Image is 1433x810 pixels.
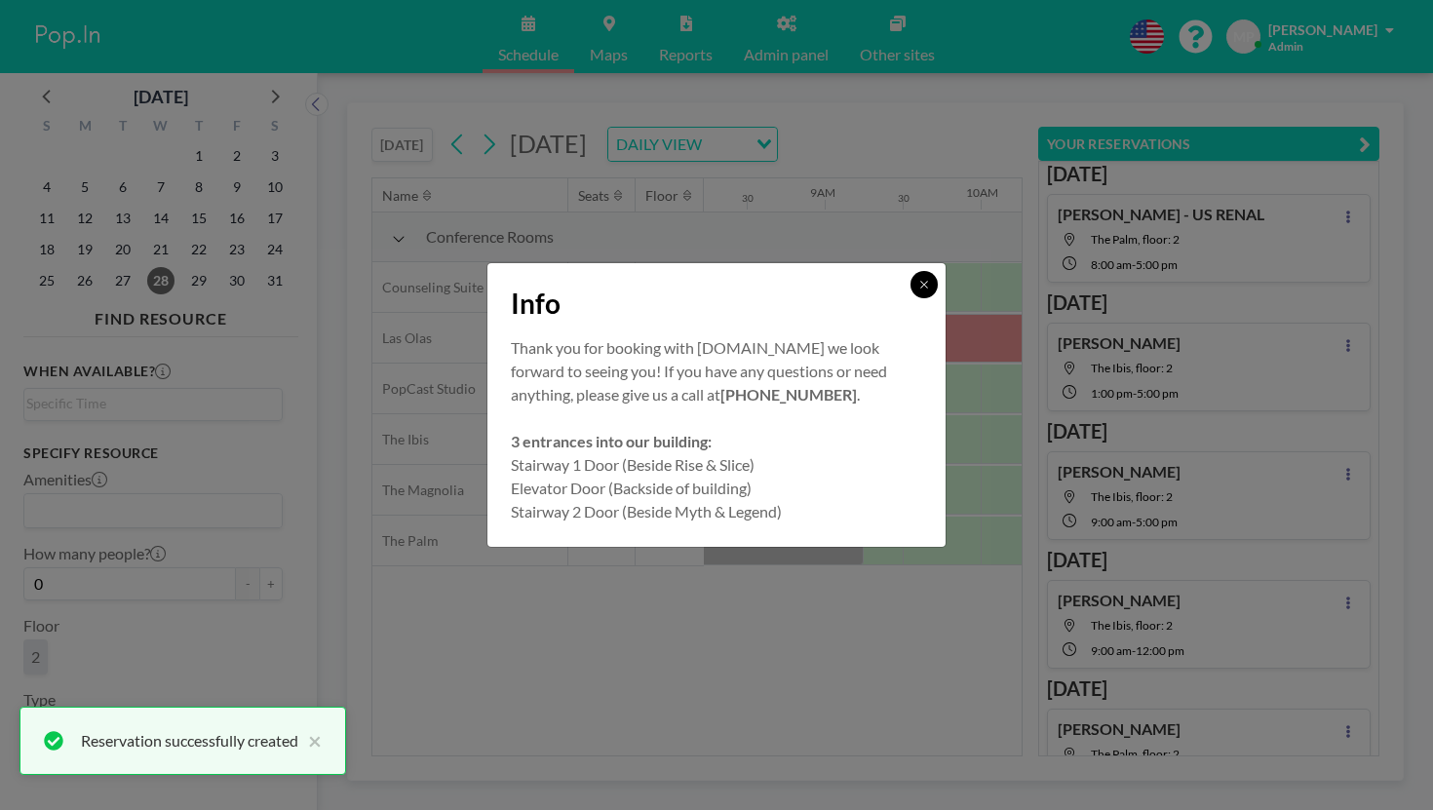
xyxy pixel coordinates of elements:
[511,453,922,477] p: Stairway 1 Door (Beside Rise & Slice)
[511,500,922,523] p: Stairway 2 Door (Beside Myth & Legend)
[511,287,561,321] span: Info
[511,336,922,406] p: Thank you for booking with [DOMAIN_NAME] we look forward to seeing you! If you have any questions...
[511,477,922,500] p: Elevator Door (Backside of building)
[511,432,712,450] strong: 3 entrances into our building:
[81,729,298,752] div: Reservation successfully created
[298,729,322,752] button: close
[720,385,857,404] strong: [PHONE_NUMBER]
